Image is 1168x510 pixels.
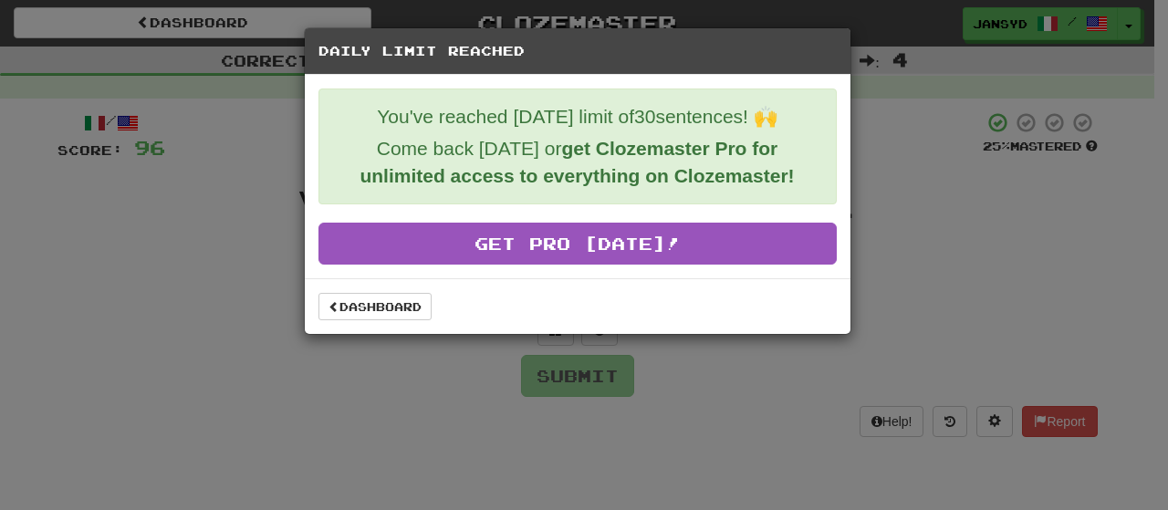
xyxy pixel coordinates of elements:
[318,223,837,265] a: Get Pro [DATE]!
[318,42,837,60] h5: Daily Limit Reached
[318,293,432,320] a: Dashboard
[360,138,794,186] strong: get Clozemaster Pro for unlimited access to everything on Clozemaster!
[333,103,822,130] p: You've reached [DATE] limit of 30 sentences! 🙌
[333,135,822,190] p: Come back [DATE] or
